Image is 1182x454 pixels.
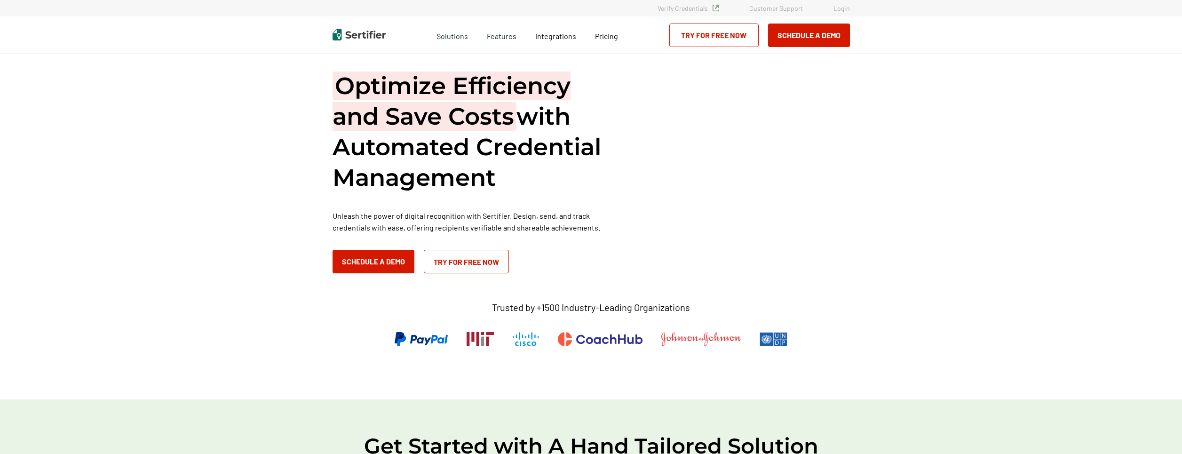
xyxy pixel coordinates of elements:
img: Verified [713,5,719,11]
span: Pricing [595,32,618,40]
a: Try for Free Now [669,24,759,47]
a: Verify Credentials [658,4,719,12]
img: Sertifier | Digital Credentialing Platform [333,29,386,40]
p: Trusted by +1500 Industry-Leading Organizations [492,302,690,313]
a: Integrations [535,29,576,41]
img: Cisco [513,332,539,346]
img: PayPal [395,332,448,346]
img: Massachusetts Institute of Technology [467,332,494,346]
a: Pricing [595,29,618,41]
span: Features [487,29,516,41]
p: Unleash the power of digital recognition with Sertifier. Design, send, and track credentials with... [333,210,615,233]
img: CoachHub [558,332,643,346]
span: Solutions [436,29,468,41]
img: Johnson & Johnson [661,332,740,346]
a: Login [833,4,850,12]
button: Schedule a Demo [768,24,850,47]
span: Integrations [535,32,576,40]
a: Try for Free Now [424,250,509,273]
img: UNDP [760,332,787,346]
h1: with Automated Credential Management [333,71,615,193]
span: Optimize Efficiency and Save Costs [333,72,571,131]
button: Schedule a Demo [333,250,414,273]
a: Customer Support [749,4,803,12]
